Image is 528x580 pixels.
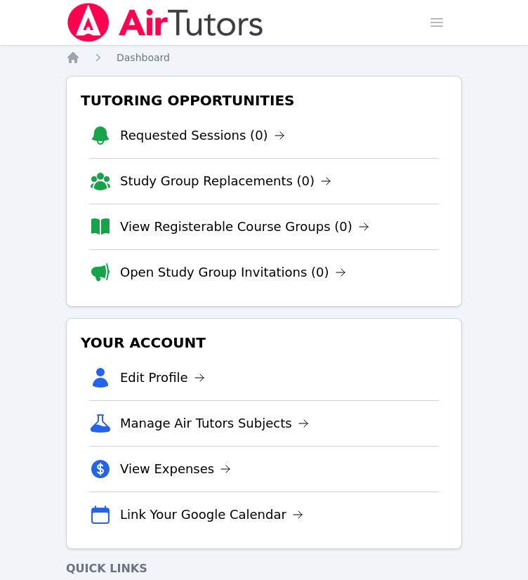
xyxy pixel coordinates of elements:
a: Open Study Group Invitations (0) [120,263,346,282]
span: Dashboard [117,52,170,63]
h3: Your Account [78,330,450,355]
a: Requested Sessions (0) [120,126,285,145]
a: Link Your Google Calendar [120,505,303,525]
nav: Breadcrumb [66,51,462,65]
img: Air Tutors [66,3,265,42]
a: View Expenses [120,459,231,479]
a: View Registerable Course Groups (0) [120,217,369,237]
h4: Quick Links [66,560,462,577]
h3: Tutoring Opportunities [78,88,450,113]
a: Manage Air Tutors Subjects [120,414,309,433]
a: Edit Profile [120,368,205,388]
a: Study Group Replacements (0) [120,171,331,191]
a: Dashboard [117,51,170,65]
